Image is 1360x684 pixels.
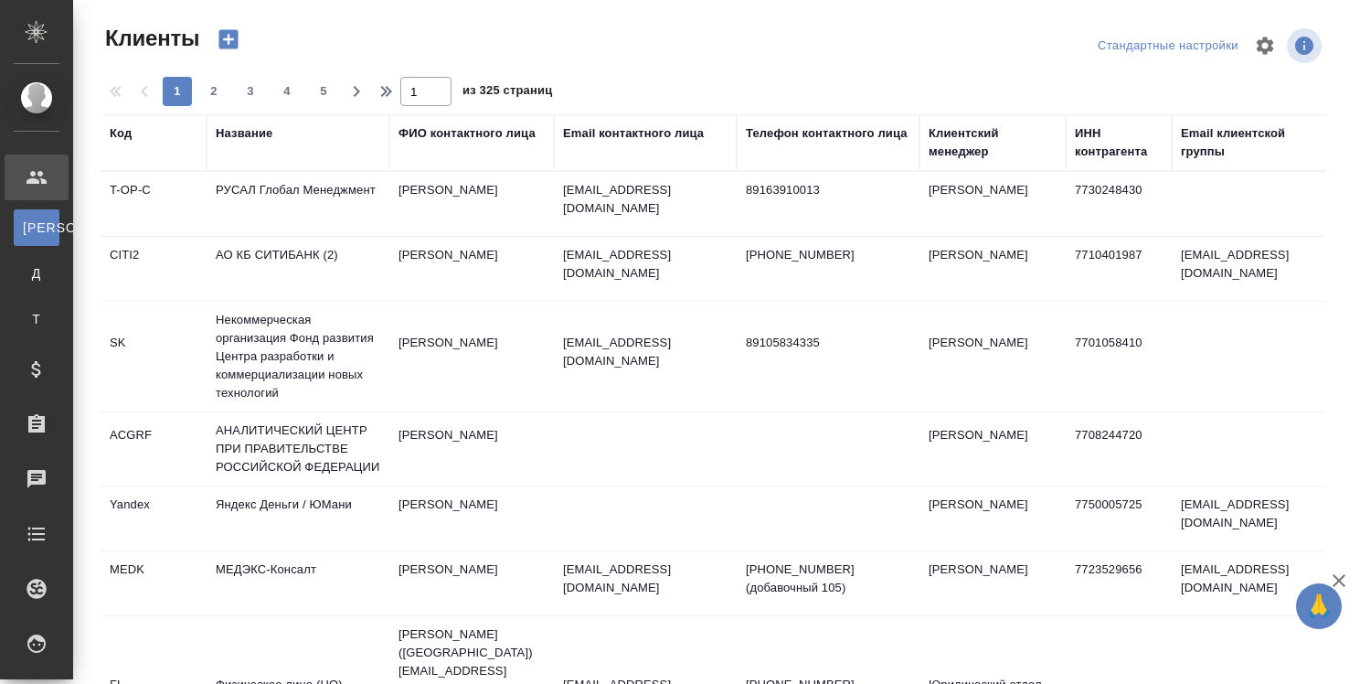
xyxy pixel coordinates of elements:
[309,82,338,101] span: 5
[919,486,1066,550] td: [PERSON_NAME]
[919,237,1066,301] td: [PERSON_NAME]
[1172,486,1336,550] td: [EMAIL_ADDRESS][DOMAIN_NAME]
[389,325,554,389] td: [PERSON_NAME]
[101,24,199,53] span: Клиенты
[14,301,59,337] a: Т
[919,325,1066,389] td: [PERSON_NAME]
[207,172,389,236] td: РУСАЛ Глобал Менеджмент
[462,80,552,106] span: из 325 страниц
[101,325,207,389] td: SK
[1172,551,1336,615] td: [EMAIL_ADDRESS][DOMAIN_NAME]
[1066,486,1172,550] td: 7750005725
[929,124,1057,161] div: Клиентский менеджер
[389,551,554,615] td: [PERSON_NAME]
[14,209,59,246] a: [PERSON_NAME]
[563,561,728,597] p: [EMAIL_ADDRESS][DOMAIN_NAME]
[398,124,536,143] div: ФИО контактного лица
[1287,28,1325,63] span: Посмотреть информацию
[389,486,554,550] td: [PERSON_NAME]
[23,264,50,283] span: Д
[919,551,1066,615] td: [PERSON_NAME]
[563,334,728,370] p: [EMAIL_ADDRESS][DOMAIN_NAME]
[746,246,910,264] p: [PHONE_NUMBER]
[1303,587,1334,625] span: 🙏
[746,334,910,352] p: 89105834335
[272,77,302,106] button: 4
[1093,32,1243,60] div: split button
[23,310,50,328] span: Т
[272,82,302,101] span: 4
[207,486,389,550] td: Яндекс Деньги / ЮМани
[746,561,910,597] p: [PHONE_NUMBER] (добавочный 105)
[199,77,228,106] button: 2
[101,551,207,615] td: MEDK
[1181,124,1327,161] div: Email клиентской группы
[101,417,207,481] td: ACGRF
[207,24,250,55] button: Создать
[1243,24,1287,68] span: Настроить таблицу
[236,77,265,106] button: 3
[110,124,132,143] div: Код
[1066,237,1172,301] td: 7710401987
[14,255,59,292] a: Д
[1172,237,1336,301] td: [EMAIL_ADDRESS][DOMAIN_NAME]
[207,551,389,615] td: МЕДЭКС-Консалт
[1066,325,1172,389] td: 7701058410
[1066,417,1172,481] td: 7708244720
[207,302,389,411] td: Некоммерческая организация Фонд развития Центра разработки и коммерциализации новых технологий
[101,237,207,301] td: CITI2
[563,181,728,218] p: [EMAIL_ADDRESS][DOMAIN_NAME]
[746,124,908,143] div: Телефон контактного лица
[1066,172,1172,236] td: 7730248430
[199,82,228,101] span: 2
[216,124,272,143] div: Название
[919,417,1066,481] td: [PERSON_NAME]
[23,219,50,237] span: [PERSON_NAME]
[236,82,265,101] span: 3
[1296,583,1342,629] button: 🙏
[207,237,389,301] td: АО КБ СИТИБАНК (2)
[101,172,207,236] td: T-OP-C
[919,172,1066,236] td: [PERSON_NAME]
[746,181,910,199] p: 89163910013
[563,124,704,143] div: Email контактного лица
[389,417,554,481] td: [PERSON_NAME]
[389,237,554,301] td: [PERSON_NAME]
[1075,124,1163,161] div: ИНН контрагента
[563,246,728,283] p: [EMAIL_ADDRESS][DOMAIN_NAME]
[389,172,554,236] td: [PERSON_NAME]
[207,412,389,486] td: АНАЛИТИЧЕСКИЙ ЦЕНТР ПРИ ПРАВИТЕЛЬСТВЕ РОССИЙСКОЙ ФЕДЕРАЦИИ
[309,77,338,106] button: 5
[1066,551,1172,615] td: 7723529656
[101,486,207,550] td: Yandex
